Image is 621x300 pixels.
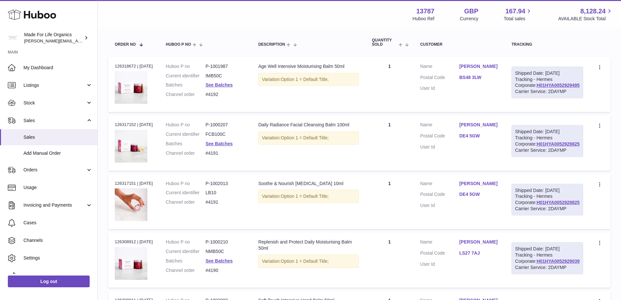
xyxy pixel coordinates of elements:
[537,259,580,264] a: H01HYA0052929039
[8,33,18,43] img: geoff.winwood@madeforlifeorganics.com
[413,16,435,22] div: Huboo Ref
[205,239,245,245] dd: P-1000210
[205,141,232,146] a: See Batches
[515,70,580,76] div: Shipped Date: [DATE]
[420,133,459,141] dt: Postal Code
[558,16,613,22] span: AVAILABLE Stock Total
[420,191,459,199] dt: Postal Code
[511,67,583,99] div: Tracking - Hermes Corporate:
[420,239,459,247] dt: Name
[205,122,245,128] dd: P-1000207
[505,7,525,16] span: 167.94
[23,65,93,71] span: My Dashboard
[205,73,245,79] dd: IMB50C
[258,190,359,203] div: Variation:
[420,85,459,91] dt: User Id
[459,133,498,139] a: DE4 5GW
[365,232,414,288] td: 1
[205,248,245,255] dd: NMB50C
[511,242,583,274] div: Tracking - Hermes Corporate:
[515,147,580,153] div: Carrier Service: 2DAYMP
[459,181,498,187] a: [PERSON_NAME]
[205,258,232,263] a: See Batches
[205,82,232,87] a: See Batches
[464,7,478,16] strong: GBP
[23,184,93,191] span: Usage
[416,7,435,16] strong: 13787
[166,199,206,205] dt: Channel order
[166,131,206,137] dt: Current identifier
[459,74,498,81] a: BS48 3LW
[205,63,245,70] dd: P-1001987
[420,202,459,209] dt: User Id
[537,83,580,88] a: H01HYA0052929495
[258,73,359,86] div: Variation:
[258,122,359,128] div: Daily Radiance Facial Cleansing Balm 100ml
[23,134,93,140] span: Sales
[23,220,93,226] span: Cases
[420,74,459,82] dt: Postal Code
[205,91,245,98] dd: #4192
[511,184,583,216] div: Tracking - Hermes Corporate:
[115,42,136,47] span: Order No
[166,239,206,245] dt: Huboo P no
[115,130,147,163] img: daily-radiance-facial-cleansing-balm-100ml-fcb100c-1_995858cb-a846-4b22-a335-6d27998d1aea.jpg
[258,42,285,47] span: Description
[23,167,86,173] span: Orders
[420,181,459,188] dt: Name
[205,190,245,196] dd: LB10
[420,63,459,71] dt: Name
[420,42,498,47] div: Customer
[23,100,86,106] span: Stock
[8,276,90,287] a: Log out
[459,250,498,256] a: LS27 7AJ
[281,77,329,82] span: Option 1 = Default Title;
[281,135,329,140] span: Option 1 = Default Title;
[166,42,191,47] span: Huboo P no
[537,200,580,205] a: H01HYA0052929825
[258,131,359,145] div: Variation:
[365,57,414,112] td: 1
[515,246,580,252] div: Shipped Date: [DATE]
[115,239,153,245] div: 126308912 | [DATE]
[515,129,580,135] div: Shipped Date: [DATE]
[515,264,580,271] div: Carrier Service: 2DAYMP
[166,141,206,147] dt: Batches
[459,63,498,70] a: [PERSON_NAME]
[558,7,613,22] a: 8,128.24 AVAILABLE Stock Total
[205,199,245,205] dd: #4191
[166,267,206,274] dt: Channel order
[258,239,359,251] div: Replenish and Protect Daily Moisturising Balm 50ml
[460,16,479,22] div: Currency
[23,118,86,124] span: Sales
[420,144,459,150] dt: User Id
[166,63,206,70] dt: Huboo P no
[504,7,533,22] a: 167.94 Total sales
[166,258,206,264] dt: Batches
[166,150,206,156] dt: Channel order
[23,237,93,244] span: Channels
[115,122,153,128] div: 126317152 | [DATE]
[365,174,414,229] td: 1
[24,38,166,43] span: [PERSON_NAME][EMAIL_ADDRESS][PERSON_NAME][DOMAIN_NAME]
[281,194,329,199] span: Option 1 = Default Title;
[115,188,147,221] img: soothe-_-nourish-lip-balm-10ml-lb10-5.jpg
[515,88,580,95] div: Carrier Service: 2DAYMP
[24,32,83,44] div: Made For Life Organics
[166,73,206,79] dt: Current identifier
[511,42,583,47] div: Tracking
[23,150,93,156] span: Add Manual Order
[205,267,245,274] dd: #4190
[365,115,414,170] td: 1
[205,181,245,187] dd: P-1002013
[115,71,147,104] img: age-well-intensive-moisturising-balm-50ml-imb50c-1.jpg
[258,255,359,268] div: Variation:
[23,202,86,208] span: Invoicing and Payments
[166,181,206,187] dt: Huboo P no
[258,181,359,187] div: Soothe & Nourish [MEDICAL_DATA] 10ml
[258,63,359,70] div: Age Well Intensive Moisturising Balm 50ml
[420,122,459,130] dt: Name
[166,190,206,196] dt: Current identifier
[166,122,206,128] dt: Huboo P no
[205,131,245,137] dd: FCB100C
